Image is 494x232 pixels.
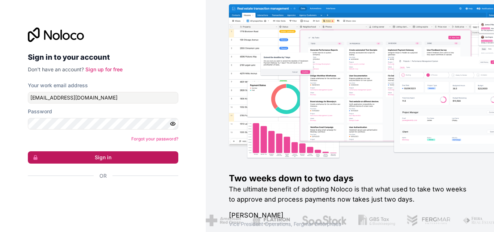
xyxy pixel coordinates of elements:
label: Your work email address [28,82,88,89]
span: Don't have an account? [28,66,84,72]
a: Forgot your password? [131,136,178,142]
iframe: Botón de Acceder con Google [24,187,176,203]
a: Sign up for free [85,66,123,72]
h1: [PERSON_NAME] [229,210,471,220]
input: Email address [28,92,178,104]
button: Sign in [28,151,178,164]
span: Or [99,172,107,180]
h2: The ultimate benefit of adopting Noloco is that what used to take two weeks to approve and proces... [229,184,471,204]
h1: Vice President Operations , Fergmar Enterprises [229,220,471,228]
input: Password [28,118,178,130]
h2: Sign in to your account [28,51,178,64]
h1: Two weeks down to two days [229,173,471,184]
img: /assets/american-red-cross-BAupjrZR.png [206,215,241,226]
label: Password [28,108,52,115]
